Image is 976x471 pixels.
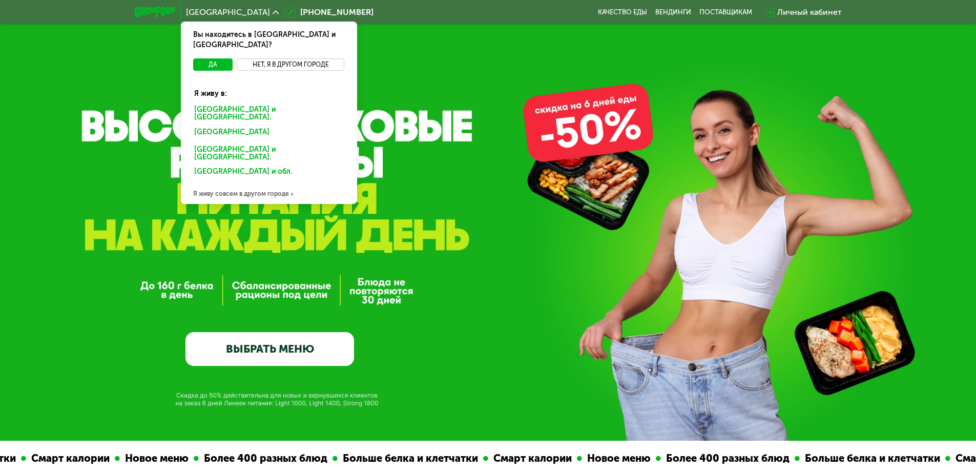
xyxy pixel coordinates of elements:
div: Новое меню [582,450,655,466]
button: Нет, я в другом городе [237,58,345,71]
div: поставщикам [699,8,752,16]
div: Смарт калории [488,450,576,466]
a: ВЫБРАТЬ МЕНЮ [185,332,354,366]
div: [GEOGRAPHIC_DATA] и [GEOGRAPHIC_DATA]. [187,143,351,165]
button: Да [193,58,233,71]
div: Я живу совсем в другом городе [181,183,357,204]
div: Смарт калории [26,450,114,466]
div: Более 400 разных блюд [198,450,332,466]
span: [GEOGRAPHIC_DATA] [186,8,270,16]
div: Я живу в: [187,80,351,99]
div: Больше белка и клетчатки [337,450,483,466]
div: Более 400 разных блюд [660,450,794,466]
a: Вендинги [655,8,691,16]
div: [GEOGRAPHIC_DATA] [187,126,347,142]
div: [GEOGRAPHIC_DATA] и обл. [187,165,347,181]
div: Личный кабинет [777,6,842,18]
div: Новое меню [119,450,193,466]
a: [PHONE_NUMBER] [284,6,373,18]
a: Качество еды [598,8,647,16]
div: Больше белка и клетчатки [799,450,945,466]
div: Вы находитесь в [GEOGRAPHIC_DATA] и [GEOGRAPHIC_DATA]? [181,22,357,58]
div: [GEOGRAPHIC_DATA] и [GEOGRAPHIC_DATA]. [187,103,351,125]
